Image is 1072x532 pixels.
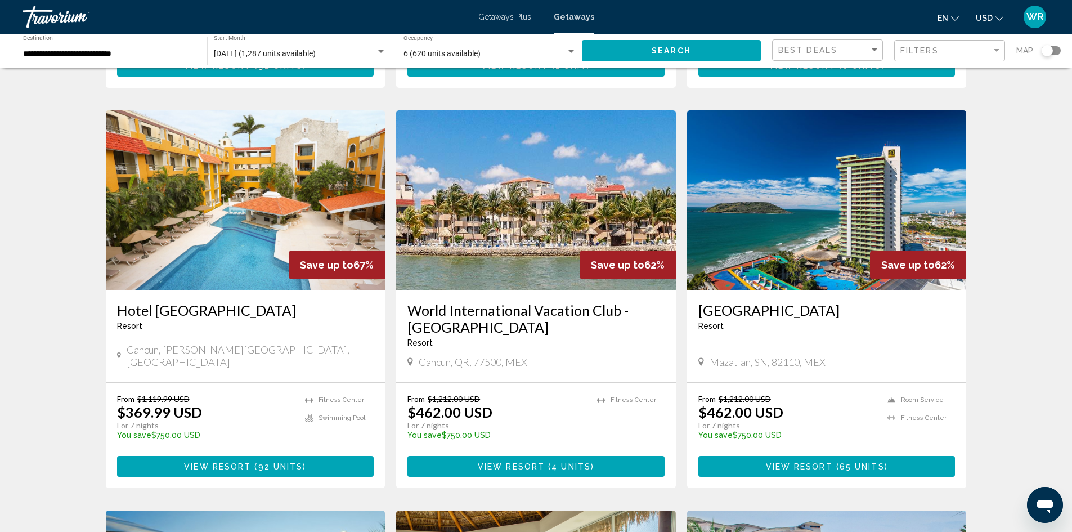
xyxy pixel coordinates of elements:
span: View Resort [766,462,833,471]
img: ii_com1.jpg [396,110,676,290]
span: ( ) [833,462,888,471]
p: $750.00 USD [117,431,294,440]
p: $462.00 USD [407,404,492,421]
span: Map [1016,43,1033,59]
span: Fitness Center [611,396,656,404]
a: Hotel [GEOGRAPHIC_DATA] [117,302,374,319]
button: Search [582,40,761,61]
span: 4 units [551,462,591,471]
span: en [938,14,948,23]
span: Mazatlan, SN, 82110, MEX [710,356,826,368]
span: Save up to [591,259,644,271]
p: For 7 nights [117,421,294,431]
span: $1,212.00 USD [428,394,480,404]
span: Room Service [901,396,944,404]
span: Filters [900,46,939,55]
button: Filter [894,39,1005,62]
span: 65 units [840,462,885,471]
span: Fitness Center [319,396,364,404]
span: From [117,394,134,404]
span: You save [698,431,733,440]
p: $750.00 USD [698,431,877,440]
span: $1,119.99 USD [137,394,190,404]
span: ( ) [251,462,306,471]
span: Best Deals [778,46,837,55]
p: $750.00 USD [407,431,586,440]
span: WR [1026,11,1044,23]
span: Swimming Pool [319,414,365,422]
span: Save up to [881,259,935,271]
span: ( ) [545,462,594,471]
a: Travorium [23,6,467,28]
span: Resort [407,338,433,347]
button: View Resort(4 units) [407,456,665,477]
span: 92 units [258,462,303,471]
p: For 7 nights [698,421,877,431]
mat-select: Sort by [778,46,880,55]
button: Change currency [976,10,1003,26]
img: DY40O01X.jpg [106,110,385,290]
span: From [698,394,716,404]
span: You save [407,431,442,440]
span: [DATE] (1,287 units available) [214,49,316,58]
iframe: Button to launch messaging window [1027,487,1063,523]
a: [GEOGRAPHIC_DATA] [698,302,956,319]
p: For 7 nights [407,421,586,431]
span: Fitness Center [901,414,947,422]
p: $462.00 USD [698,404,783,421]
button: Change language [938,10,959,26]
span: USD [976,14,993,23]
span: View Resort [478,462,545,471]
span: You save [117,431,151,440]
a: Getaways Plus [478,12,531,21]
button: User Menu [1020,5,1049,29]
a: World International Vacation Club - [GEOGRAPHIC_DATA] [407,302,665,336]
div: 67% [289,251,385,279]
span: From [407,394,425,404]
span: Cancun, [PERSON_NAME][GEOGRAPHIC_DATA], [GEOGRAPHIC_DATA] [127,343,374,368]
span: View Resort [184,462,251,471]
span: Search [652,47,691,56]
div: 62% [580,251,676,279]
button: View Resort(65 units) [698,456,956,477]
p: $369.99 USD [117,404,202,421]
span: 6 (620 units available) [403,49,481,58]
span: Resort [698,321,724,330]
span: $1,212.00 USD [719,394,771,404]
img: ii_mor1.jpg [687,110,967,290]
button: View Resort(92 units) [117,456,374,477]
div: 62% [870,251,966,279]
span: Resort [117,321,142,330]
a: Getaways [554,12,594,21]
span: Save up to [300,259,353,271]
span: Cancun, QR, 77500, MEX [419,356,527,368]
